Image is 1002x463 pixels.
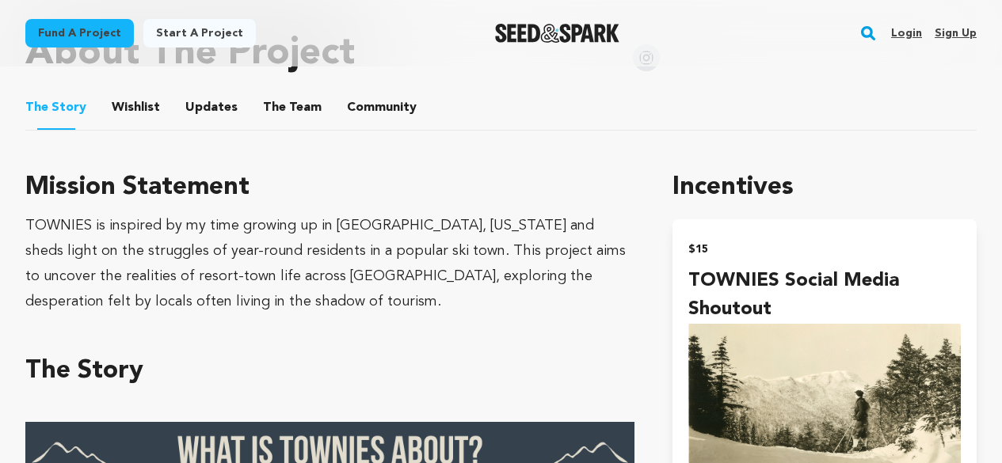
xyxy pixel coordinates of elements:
[25,352,634,390] h3: The Story
[112,98,160,117] span: Wishlist
[263,98,286,117] span: The
[891,21,922,46] a: Login
[185,98,238,117] span: Updates
[25,213,634,314] div: TOWNIES is inspired by my time growing up in [GEOGRAPHIC_DATA], [US_STATE] and sheds light on the...
[25,169,634,207] h3: Mission Statement
[688,267,961,324] h4: TOWNIES Social Media Shoutout
[935,21,977,46] a: Sign up
[672,169,977,207] h1: Incentives
[25,98,48,117] span: The
[688,238,961,260] h2: $15
[143,19,256,47] a: Start a project
[347,98,417,117] span: Community
[263,98,322,117] span: Team
[495,24,619,43] img: Seed&Spark Logo Dark Mode
[495,24,619,43] a: Seed&Spark Homepage
[25,98,86,117] span: Story
[25,19,134,47] a: Fund a project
